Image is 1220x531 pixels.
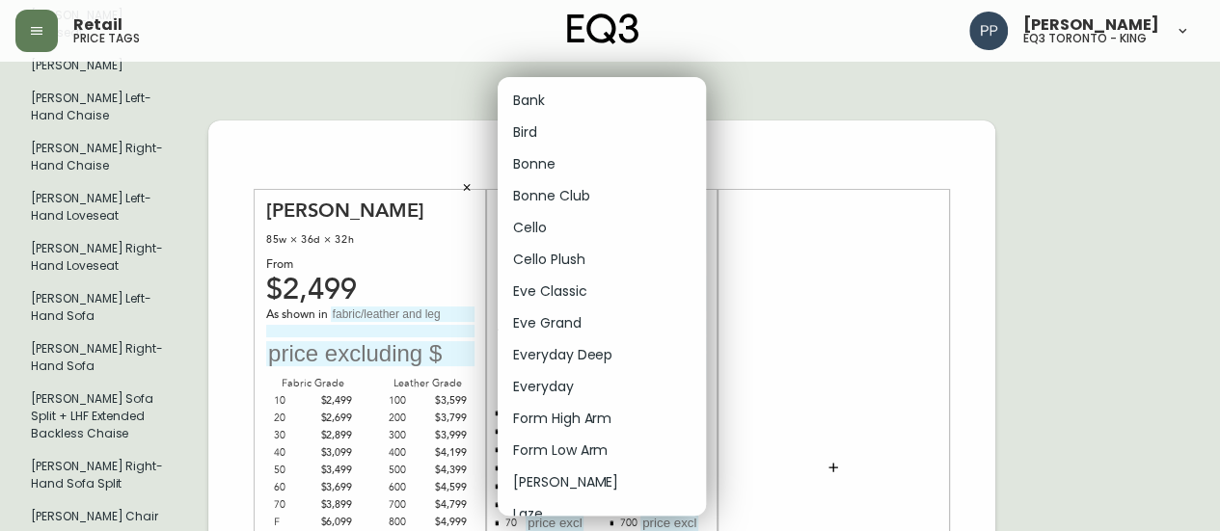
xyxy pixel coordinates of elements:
li: Bonne Club [498,180,706,212]
li: Eve Classic [498,276,706,307]
li: Form Low Arm [498,435,706,466]
li: Everyday Deep [498,339,706,371]
li: Bonne [498,148,706,180]
li: Cello Plush [498,244,706,276]
li: Bird [498,117,706,148]
li: Everyday [498,371,706,403]
li: [PERSON_NAME] [498,466,706,498]
li: Cello [498,212,706,244]
li: Bank [498,85,706,117]
li: Laze [498,498,706,530]
li: Eve Grand [498,307,706,339]
li: Form High Arm [498,403,706,435]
